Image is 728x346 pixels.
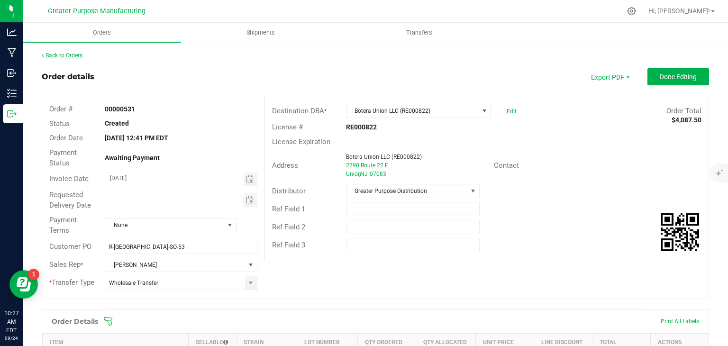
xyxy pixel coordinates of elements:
strong: 00000531 [105,105,135,113]
span: Transfers [393,28,445,37]
span: 07083 [370,171,386,177]
a: Transfers [340,23,499,43]
span: [PERSON_NAME] [105,258,245,272]
h1: Order Details [52,318,98,325]
span: Invoice Date [49,174,89,183]
inline-svg: Outbound [7,109,17,118]
strong: [DATE] 12:41 PM EDT [105,134,168,142]
li: Export PDF [581,68,638,85]
span: Shipments [234,28,288,37]
button: Done Editing [647,68,709,85]
span: Requested Delivery Date [49,191,91,210]
p: 09/24 [4,335,18,342]
span: Distributor [272,187,306,195]
a: Shipments [182,23,340,43]
span: Payment Status [49,148,77,168]
span: Toggle calendar [244,193,257,207]
inline-svg: Inventory [7,89,17,98]
span: License # [272,123,303,131]
span: Orders [80,28,124,37]
span: Transfer Type [49,278,94,287]
strong: Created [105,119,129,127]
span: , [359,171,360,177]
a: Back to Orders [42,52,82,59]
img: Scan me! [661,213,699,251]
span: Contact [494,161,519,170]
span: Union [346,171,361,177]
span: Order # [49,105,73,113]
strong: $4,087.50 [672,116,701,124]
a: Edit [507,108,517,115]
span: Greater Purpose Manufacturing [48,7,146,15]
span: Ref Field 3 [272,241,305,249]
iframe: Resource center [9,270,38,299]
span: Order Date [49,134,83,142]
div: Manage settings [626,7,637,16]
span: Hi, [PERSON_NAME]! [648,7,710,15]
qrcode: 00000531 [661,213,699,251]
span: Payment Terms [49,216,77,235]
span: Toggle calendar [244,173,257,186]
span: NJ [360,171,368,177]
a: Orders [23,23,182,43]
span: Botera Union LLC (RE000822) [346,104,479,118]
div: Order details [42,71,94,82]
span: Botera Union LLC (RE000822) [346,154,422,160]
span: Destination DBA [272,107,324,115]
span: Order Total [666,107,701,115]
span: Ref Field 2 [272,223,305,231]
inline-svg: Inbound [7,68,17,78]
strong: RE000822 [346,123,377,131]
span: Ref Field 1 [272,205,305,213]
inline-svg: Analytics [7,27,17,37]
span: Address [272,161,298,170]
span: None [105,219,224,232]
span: Customer PO [49,242,91,251]
span: Greater Purpose Distribution [346,184,467,198]
inline-svg: Manufacturing [7,48,17,57]
strong: Awaiting Payment [105,154,160,162]
span: Status [49,119,70,128]
p: 10:27 AM EDT [4,309,18,335]
span: Sales Rep [49,260,81,269]
span: License Expiration [272,137,330,146]
span: Done Editing [660,73,697,81]
span: 2290 Route 22 E [346,162,388,169]
iframe: Resource center unread badge [28,269,39,280]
